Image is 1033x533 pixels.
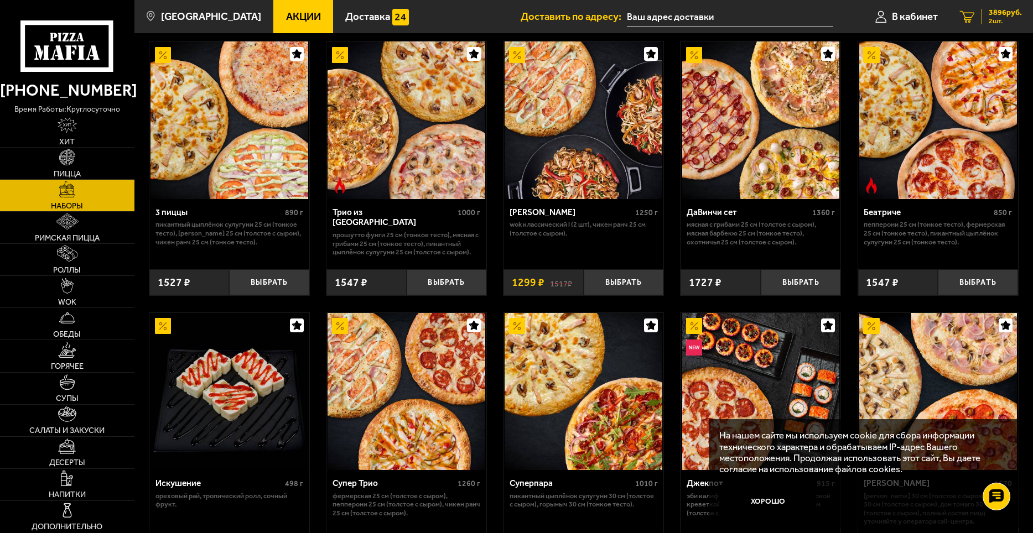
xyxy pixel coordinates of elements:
[54,170,81,177] span: Пицца
[509,318,525,334] img: Акционный
[858,313,1018,471] a: АкционныйХет Трик
[458,479,480,488] span: 1260 г
[333,207,455,228] div: Трио из [GEOGRAPHIC_DATA]
[333,492,481,518] p: Фермерская 25 см (толстое с сыром), Пепперони 25 см (толстое с сыром), Чикен Ранч 25 см (толстое ...
[687,207,809,218] div: ДаВинчи сет
[158,277,190,288] span: 1527 ₽
[505,41,662,199] img: Вилла Капри
[150,41,308,199] img: 3 пиццы
[345,12,390,22] span: Доставка
[285,479,303,488] span: 498 г
[332,47,348,63] img: Акционный
[53,266,81,274] span: Роллы
[56,394,79,402] span: Супы
[32,522,102,530] span: Дополнительно
[503,41,663,199] a: АкционныйВилла Капри
[59,138,75,145] span: Хит
[29,426,105,434] span: Салаты и закуски
[761,269,841,296] button: Выбрать
[49,490,86,498] span: Напитки
[326,313,486,471] a: АкционныйСупер Трио
[635,479,658,488] span: 1010 г
[328,313,485,471] img: Супер Трио
[719,485,816,517] button: Хорошо
[510,220,658,237] p: Wok классический L (2 шт), Чикен Ранч 25 см (толстое с сыром).
[584,269,664,296] button: Выбрать
[863,318,879,334] img: Акционный
[51,202,83,210] span: Наборы
[149,41,309,199] a: Акционный3 пиццы
[51,362,84,370] span: Горячее
[155,47,171,63] img: Акционный
[326,41,486,199] a: АкционныйОстрое блюдоТрио из Рио
[859,41,1017,199] img: Беатриче
[35,234,100,242] span: Римская пицца
[49,458,85,466] span: Десерты
[994,208,1012,217] span: 850 г
[285,208,303,217] span: 890 г
[719,430,1001,475] p: На нашем сайте мы используем cookie для сбора информации технического характера и обрабатываем IP...
[863,177,879,194] img: Острое блюдо
[333,231,481,257] p: Прошутто Фунги 25 см (тонкое тесто), Мясная с грибами 25 см (тонкое тесто), Пикантный цыплёнок су...
[155,220,304,246] p: Пикантный цыплёнок сулугуни 25 см (тонкое тесто), [PERSON_NAME] 25 см (толстое с сыром), Чикен Ра...
[681,313,840,471] a: АкционныйНовинкаДжекпот
[938,269,1018,296] button: Выбрать
[686,339,702,356] img: Новинка
[859,313,1017,471] img: Хет Трик
[332,318,348,334] img: Акционный
[682,313,840,471] img: Джекпот
[812,208,835,217] span: 1360 г
[510,492,658,509] p: Пикантный цыплёнок сулугуни 30 см (толстое с сыром), Горыныч 30 см (тонкое тесто).
[686,47,702,63] img: Акционный
[503,313,663,471] a: АкционныйСуперпара
[627,7,833,27] input: Ваш адрес доставки
[407,269,487,296] button: Выбрать
[332,177,348,194] img: Острое блюдо
[635,208,658,217] span: 1250 г
[863,47,879,63] img: Акционный
[864,220,1012,246] p: Пепперони 25 см (тонкое тесто), Фермерская 25 см (тонкое тесто), Пикантный цыплёнок сулугуни 25 с...
[392,9,408,25] img: 15daf4d41897b9f0e9f617042186c801.svg
[155,318,171,334] img: Акционный
[510,478,632,489] div: Суперпара
[335,277,367,288] span: 1547 ₽
[681,41,840,199] a: АкционныйДаВинчи сет
[687,478,814,489] div: Джекпот
[512,277,544,288] span: 1299 ₽
[686,318,702,334] img: Акционный
[149,313,309,471] a: АкционныйИскушение
[229,269,309,296] button: Выбрать
[161,12,261,22] span: [GEOGRAPHIC_DATA]
[328,41,485,199] img: Трио из Рио
[687,492,835,518] p: Эби Калифорния, Запечённый ролл с тигровой креветкой и пармезаном, Пепперони 25 см (толстое с сыр...
[155,478,283,489] div: Искушение
[505,313,662,471] img: Суперпара
[858,41,1018,199] a: АкционныйОстрое блюдоБеатриче
[989,9,1022,17] span: 3896 руб.
[509,47,525,63] img: Акционный
[510,207,632,218] div: [PERSON_NAME]
[155,492,304,509] p: Ореховый рай, Тропический ролл, Сочный фрукт.
[53,330,81,338] span: Обеды
[150,313,308,471] img: Искушение
[682,41,840,199] img: ДаВинчи сет
[58,298,76,306] span: WOK
[458,208,480,217] span: 1000 г
[866,277,899,288] span: 1547 ₽
[687,220,835,246] p: Мясная с грибами 25 см (толстое с сыром), Мясная Барбекю 25 см (тонкое тесто), Охотничья 25 см (т...
[155,207,283,218] div: 3 пиццы
[689,277,721,288] span: 1727 ₽
[892,12,938,22] span: В кабинет
[550,277,572,288] s: 1517 ₽
[864,207,991,218] div: Беатриче
[521,12,627,22] span: Доставить по адресу:
[989,18,1022,24] span: 2 шт.
[333,478,455,489] div: Супер Трио
[286,12,321,22] span: Акции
